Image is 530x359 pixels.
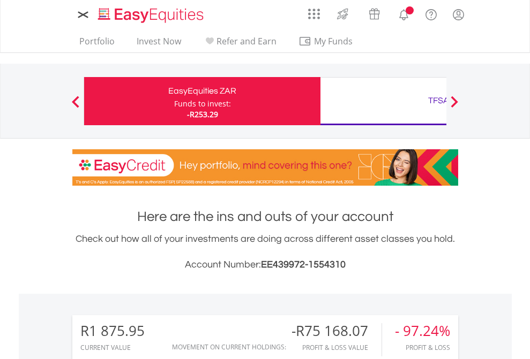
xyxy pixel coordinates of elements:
[172,343,286,350] div: Movement on Current Holdings:
[65,101,86,112] button: Previous
[72,207,458,226] h1: Here are the ins and outs of your account
[72,232,458,272] div: Check out how all of your investments are doing across different asset classes you hold.
[217,35,277,47] span: Refer and Earn
[359,3,390,22] a: Vouchers
[80,344,145,351] div: CURRENT VALUE
[298,34,369,48] span: My Funds
[91,83,314,98] div: EasyEquities ZAR
[301,3,327,20] a: AppsGrid
[395,323,450,339] div: - 97.24%
[292,323,382,339] div: -R75 168.07
[80,323,145,339] div: R1 875.95
[444,101,465,112] button: Next
[261,259,346,270] span: EE439972-1554310
[292,344,382,351] div: Profit & Loss Value
[199,36,281,52] a: Refer and Earn
[94,3,208,24] a: Home page
[174,98,231,109] div: Funds to invest:
[132,36,185,52] a: Invest Now
[96,6,208,24] img: EasyEquities_Logo.png
[417,3,445,24] a: FAQ's and Support
[445,3,472,26] a: My Profile
[365,5,383,22] img: vouchers-v2.svg
[72,257,458,272] h3: Account Number:
[334,5,352,22] img: thrive-v2.svg
[75,36,119,52] a: Portfolio
[308,8,320,20] img: grid-menu-icon.svg
[187,109,218,119] span: -R253.29
[390,3,417,24] a: Notifications
[395,344,450,351] div: Profit & Loss
[72,149,458,186] img: EasyCredit Promotion Banner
